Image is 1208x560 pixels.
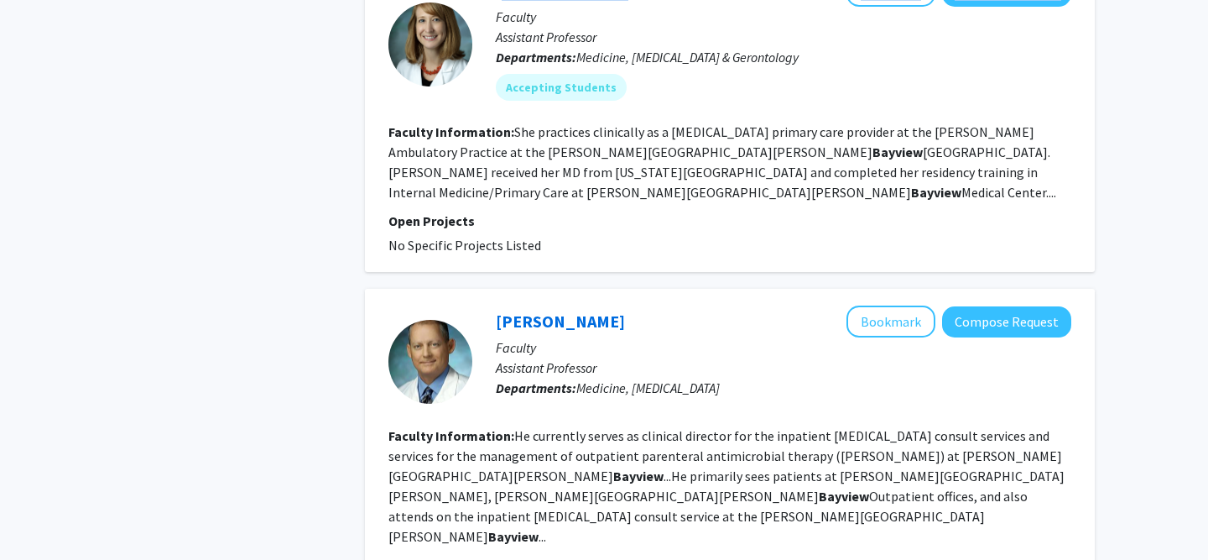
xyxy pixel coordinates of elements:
[819,488,869,505] b: Bayview
[496,74,627,101] mat-chip: Accepting Students
[576,379,720,396] span: Medicine, [MEDICAL_DATA]
[846,306,935,338] button: Add Bill Wright to Bookmarks
[388,427,1065,545] fg-read-more: He currently serves as clinical director for the inpatient [MEDICAL_DATA] consult services and se...
[496,27,1071,47] p: Assistant Professor
[613,468,664,484] b: Bayview
[872,144,923,160] b: Bayview
[496,311,625,332] a: [PERSON_NAME]
[496,379,576,396] b: Departments:
[496,7,1071,27] p: Faculty
[496,338,1071,358] p: Faculty
[488,528,539,545] b: Bayview
[942,306,1071,338] button: Compose Request to Bill Wright
[388,211,1071,231] p: Open Projects
[13,484,71,547] iframe: Chat
[576,49,799,65] span: Medicine, [MEDICAL_DATA] & Gerontology
[388,123,514,140] b: Faculty Information:
[388,123,1056,201] fg-read-more: She practices clinically as a [MEDICAL_DATA] primary care provider at the [PERSON_NAME] Ambulator...
[496,358,1071,378] p: Assistant Professor
[496,49,576,65] b: Departments:
[388,237,541,254] span: No Specific Projects Listed
[388,427,514,444] b: Faculty Information:
[911,184,961,201] b: Bayview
